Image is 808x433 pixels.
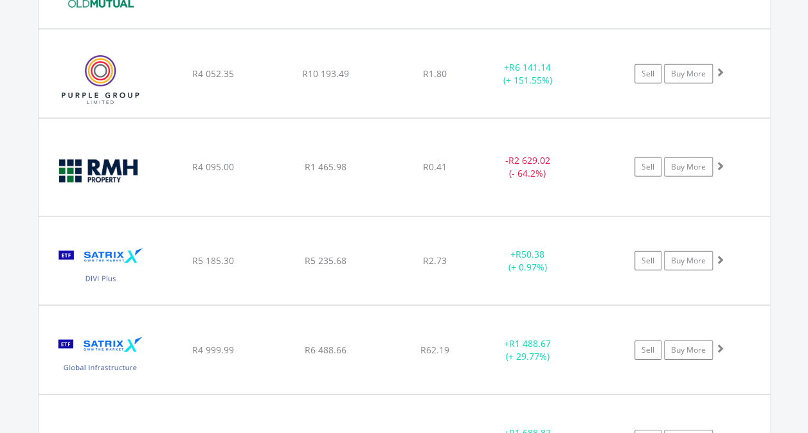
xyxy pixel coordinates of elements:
[480,248,577,274] div: + (+ 0.97%)
[192,254,234,267] span: R5 185.30
[192,161,234,173] span: R4 095.00
[305,254,346,267] span: R5 235.68
[480,61,577,87] div: + (+ 151.55%)
[305,344,346,356] span: R6 488.66
[634,64,661,84] a: Sell
[516,248,544,260] span: R50.38
[192,67,234,80] span: R4 052.35
[664,340,713,360] a: Buy More
[45,46,156,114] img: EQU.ZA.PPE.png
[509,337,551,349] span: R1 488.67
[420,344,449,356] span: R62.19
[664,251,713,270] a: Buy More
[192,344,234,356] span: R4 999.99
[634,157,661,177] a: Sell
[508,154,550,166] span: R2 629.02
[634,251,661,270] a: Sell
[509,61,551,73] span: R6 141.14
[423,67,447,80] span: R1.80
[45,233,156,302] img: EQU.ZA.STXDIV.png
[664,157,713,177] a: Buy More
[423,161,447,173] span: R0.41
[634,340,661,360] a: Sell
[302,67,349,80] span: R10 193.49
[664,64,713,84] a: Buy More
[305,161,346,173] span: R1 465.98
[423,254,447,267] span: R2.73
[45,322,156,391] img: EQU.ZA.STXIFR.png
[45,135,156,212] img: EQU.ZA.RMH.png
[480,154,577,180] div: - (- 64.2%)
[480,337,577,363] div: + (+ 29.77%)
